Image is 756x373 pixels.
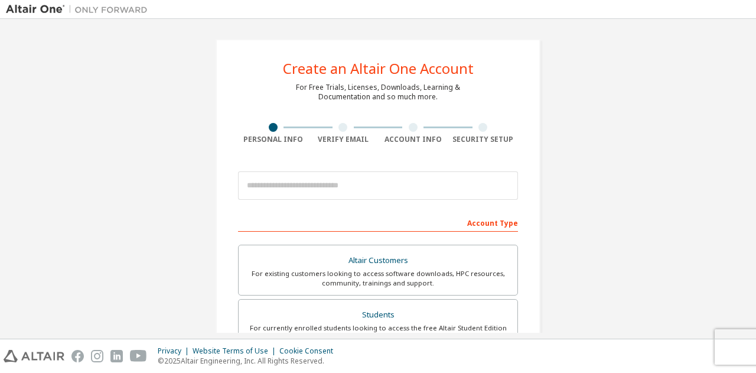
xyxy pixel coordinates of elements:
[158,346,193,356] div: Privacy
[246,269,510,288] div: For existing customers looking to access software downloads, HPC resources, community, trainings ...
[246,307,510,323] div: Students
[238,135,308,144] div: Personal Info
[279,346,340,356] div: Cookie Consent
[308,135,379,144] div: Verify Email
[130,350,147,362] img: youtube.svg
[246,252,510,269] div: Altair Customers
[296,83,460,102] div: For Free Trials, Licenses, Downloads, Learning & Documentation and so much more.
[91,350,103,362] img: instagram.svg
[158,356,340,366] p: © 2025 Altair Engineering, Inc. All Rights Reserved.
[6,4,154,15] img: Altair One
[4,350,64,362] img: altair_logo.svg
[193,346,279,356] div: Website Terms of Use
[238,213,518,232] div: Account Type
[71,350,84,362] img: facebook.svg
[378,135,448,144] div: Account Info
[283,61,474,76] div: Create an Altair One Account
[246,323,510,342] div: For currently enrolled students looking to access the free Altair Student Edition bundle and all ...
[110,350,123,362] img: linkedin.svg
[448,135,519,144] div: Security Setup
